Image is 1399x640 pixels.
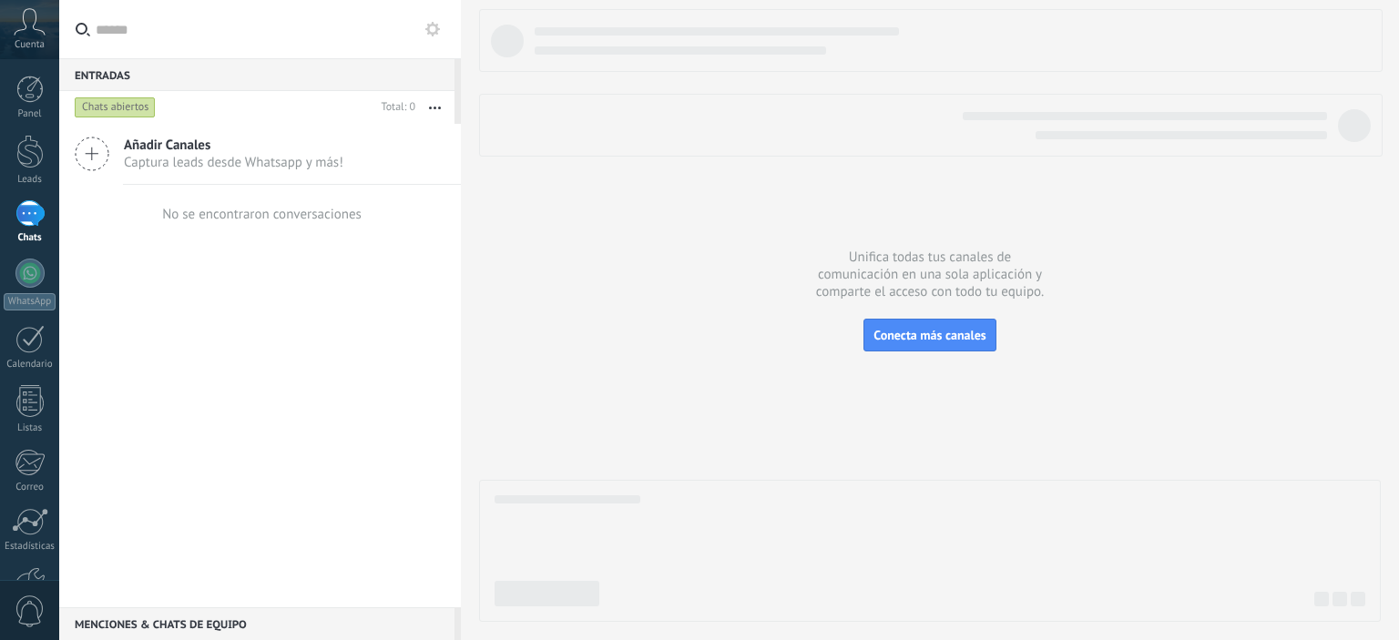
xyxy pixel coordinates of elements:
[4,482,56,493] div: Correo
[59,607,454,640] div: Menciones & Chats de equipo
[59,58,454,91] div: Entradas
[124,137,343,154] span: Añadir Canales
[863,319,996,351] button: Conecta más canales
[75,97,156,118] div: Chats abiertos
[4,541,56,553] div: Estadísticas
[162,206,362,223] div: No se encontraron conversaciones
[374,98,415,117] div: Total: 0
[4,359,56,371] div: Calendario
[4,108,56,120] div: Panel
[4,422,56,434] div: Listas
[4,293,56,310] div: WhatsApp
[15,39,45,51] span: Cuenta
[4,174,56,186] div: Leads
[873,327,985,343] span: Conecta más canales
[124,154,343,171] span: Captura leads desde Whatsapp y más!
[4,232,56,244] div: Chats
